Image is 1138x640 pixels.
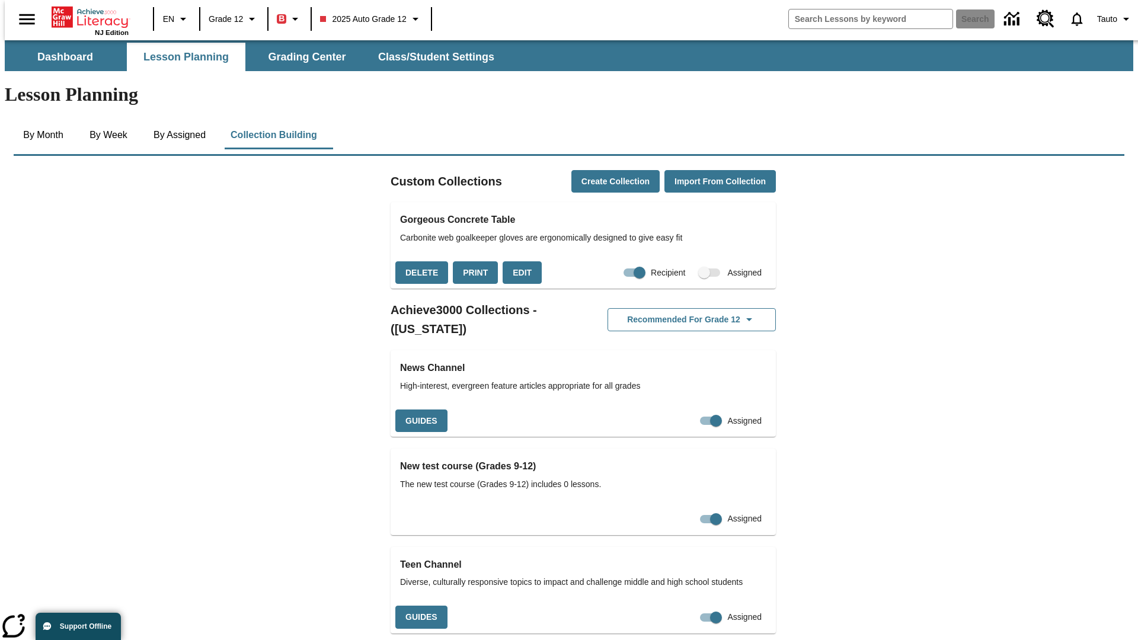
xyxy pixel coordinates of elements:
[1092,8,1138,30] button: Profile/Settings
[5,40,1133,71] div: SubNavbar
[9,2,44,37] button: Open side menu
[209,13,243,25] span: Grade 12
[127,43,245,71] button: Lesson Planning
[391,172,502,191] h2: Custom Collections
[651,267,685,279] span: Recipient
[163,13,174,25] span: EN
[79,121,138,149] button: By Week
[221,121,327,149] button: Collection Building
[95,29,129,36] span: NJ Edition
[571,170,660,193] button: Create Collection
[400,576,766,588] span: Diverse, culturally responsive topics to impact and challenge middle and high school students
[727,415,762,427] span: Assigned
[272,8,307,30] button: Boost Class color is red. Change class color
[52,5,129,29] a: Home
[664,170,776,193] button: Import from Collection
[144,121,215,149] button: By Assigned
[204,8,264,30] button: Grade: Grade 12, Select a grade
[789,9,952,28] input: search field
[400,232,766,244] span: Carbonite web goalkeeper gloves are ergonomically designed to give easy fit
[279,11,284,26] span: B
[320,13,406,25] span: 2025 Auto Grade 12
[60,622,111,631] span: Support Offline
[395,606,447,629] button: Guides
[727,267,762,279] span: Assigned
[6,43,124,71] button: Dashboard
[248,43,366,71] button: Grading Center
[395,409,447,433] button: Guides
[5,43,505,71] div: SubNavbar
[400,212,766,228] h3: Gorgeous Concrete Table
[400,360,766,376] h3: News Channel
[52,4,129,36] div: Home
[14,121,73,149] button: By Month
[158,8,196,30] button: Language: EN, Select a language
[608,308,776,331] button: Recommended for Grade 12
[36,613,121,640] button: Support Offline
[400,556,766,573] h3: Teen Channel
[1030,3,1062,35] a: Resource Center, Will open in new tab
[997,3,1030,36] a: Data Center
[400,478,766,491] span: The new test course (Grades 9-12) includes 0 lessons.
[369,43,504,71] button: Class/Student Settings
[1097,13,1117,25] span: Tauto
[400,458,766,475] h3: New test course (Grades 9-12)
[503,261,542,284] button: Edit
[727,611,762,623] span: Assigned
[1062,4,1092,34] a: Notifications
[727,513,762,525] span: Assigned
[453,261,498,284] button: Print, will open in a new window
[391,300,583,338] h2: Achieve3000 Collections - ([US_STATE])
[395,261,448,284] button: Delete
[5,84,1133,105] h1: Lesson Planning
[315,8,427,30] button: Class: 2025 Auto Grade 12, Select your class
[400,380,766,392] span: High-interest, evergreen feature articles appropriate for all grades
